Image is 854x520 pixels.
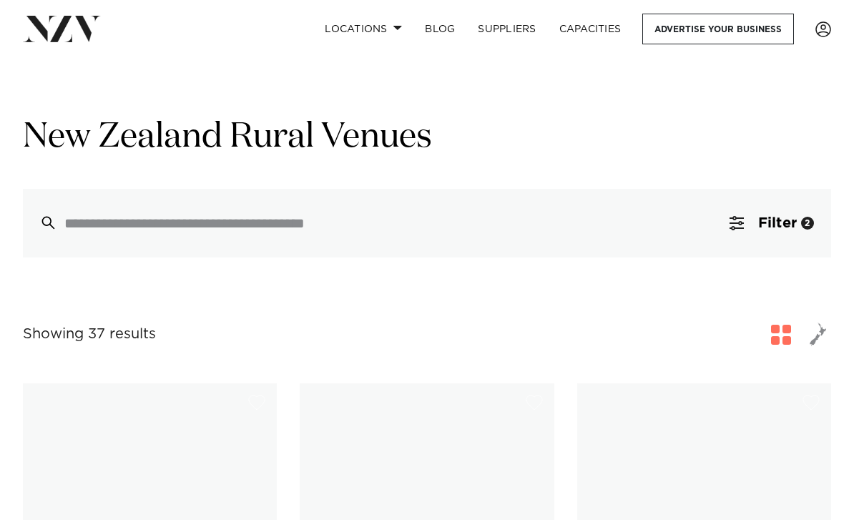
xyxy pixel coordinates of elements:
[413,14,466,44] a: BLOG
[712,189,831,257] button: Filter2
[23,115,831,160] h1: New Zealand Rural Venues
[642,14,794,44] a: Advertise your business
[801,217,814,230] div: 2
[758,216,797,230] span: Filter
[313,14,413,44] a: Locations
[466,14,547,44] a: SUPPLIERS
[548,14,633,44] a: Capacities
[23,16,101,41] img: nzv-logo.png
[23,323,156,345] div: Showing 37 results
